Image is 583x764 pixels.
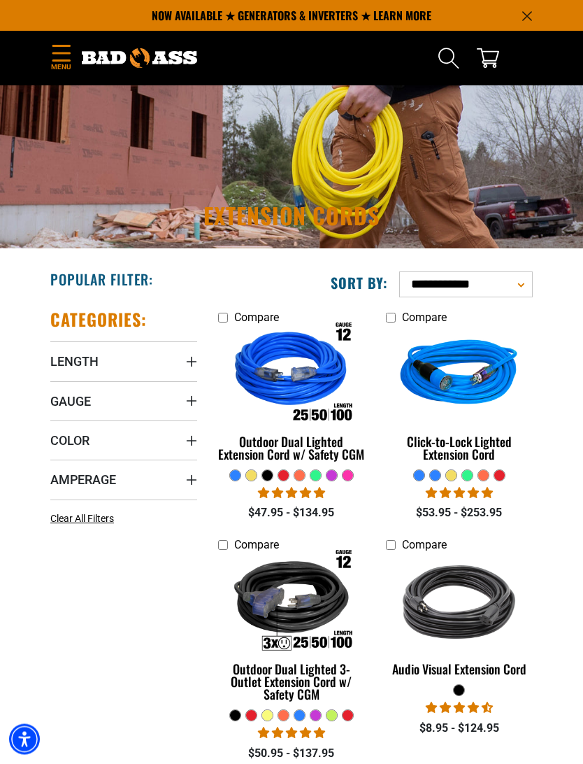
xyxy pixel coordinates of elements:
[50,433,89,449] span: Color
[331,274,388,292] label: Sort by:
[218,746,365,763] div: $50.95 - $137.95
[386,663,533,676] div: Audio Visual Extension Cord
[477,47,499,69] a: cart
[50,42,71,75] summary: Menu
[258,487,325,500] span: 4.82 stars
[426,702,493,715] span: 4.71 stars
[50,514,114,525] span: Clear All Filters
[50,271,153,289] h2: Popular Filter:
[50,354,99,370] span: Length
[385,309,533,442] img: blue
[234,539,279,552] span: Compare
[9,724,40,755] div: Accessibility Menu
[385,537,533,670] img: black
[258,727,325,740] span: 4.80 stars
[217,309,366,442] img: Outdoor Dual Lighted Extension Cord w/ Safety CGM
[50,512,120,527] a: Clear All Filters
[234,311,279,325] span: Compare
[426,487,493,500] span: 4.87 stars
[50,62,71,72] span: Menu
[50,342,197,381] summary: Length
[50,309,147,331] h2: Categories:
[50,472,116,488] span: Amperage
[218,559,365,709] a: Outdoor Dual Lighted 3-Outlet Extension Cord w/ Safety CGM Outdoor Dual Lighted 3-Outlet Extensio...
[218,663,365,701] div: Outdoor Dual Lighted 3-Outlet Extension Cord w/ Safety CGM
[218,505,365,522] div: $47.95 - $134.95
[50,394,91,410] span: Gauge
[82,48,197,68] img: Bad Ass Extension Cords
[386,559,533,684] a: black Audio Visual Extension Cord
[402,539,447,552] span: Compare
[50,460,197,500] summary: Amperage
[50,382,197,421] summary: Gauge
[386,436,533,461] div: Click-to-Lock Lighted Extension Cord
[217,537,366,670] img: Outdoor Dual Lighted 3-Outlet Extension Cord w/ Safety CGM
[218,332,365,469] a: Outdoor Dual Lighted Extension Cord w/ Safety CGM Outdoor Dual Lighted Extension Cord w/ Safety CGM
[438,47,460,69] summary: Search
[386,332,533,469] a: blue Click-to-Lock Lighted Extension Cord
[402,311,447,325] span: Compare
[386,505,533,522] div: $53.95 - $253.95
[386,721,533,737] div: $8.95 - $124.95
[50,205,533,227] h1: Extension Cords
[50,421,197,460] summary: Color
[218,436,365,461] div: Outdoor Dual Lighted Extension Cord w/ Safety CGM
